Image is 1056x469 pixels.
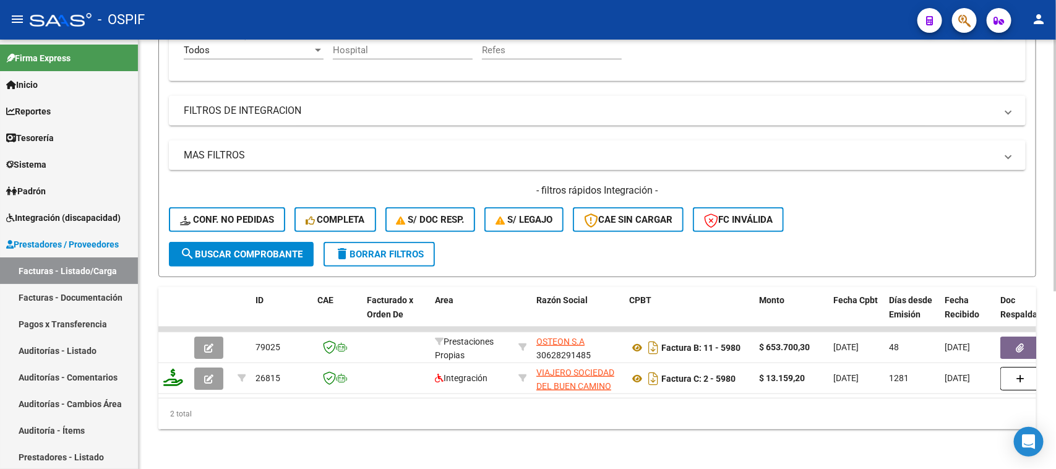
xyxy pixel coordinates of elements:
span: Integración (discapacidad) [6,211,121,225]
span: Sistema [6,158,46,171]
span: Tesorería [6,131,54,145]
span: S/ Doc Resp. [397,214,465,225]
i: Descargar documento [645,338,661,358]
span: Padrón [6,184,46,198]
span: - OSPIF [98,6,145,33]
span: FC Inválida [704,214,773,225]
span: Completa [306,214,365,225]
button: FC Inválida [693,207,784,232]
span: S/ legajo [496,214,552,225]
button: Conf. no pedidas [169,207,285,232]
datatable-header-cell: Area [430,287,513,342]
strong: Factura C: 2 - 5980 [661,374,736,384]
mat-panel-title: FILTROS DE INTEGRACION [184,104,996,118]
mat-icon: menu [10,12,25,27]
div: 30714136905 [536,366,619,392]
datatable-header-cell: CPBT [624,287,754,342]
mat-expansion-panel-header: MAS FILTROS [169,140,1026,170]
span: [DATE] [833,373,859,383]
span: Borrar Filtros [335,249,424,260]
datatable-header-cell: Fecha Recibido [940,287,995,342]
mat-icon: search [180,246,195,261]
datatable-header-cell: ID [251,287,312,342]
button: CAE SIN CARGAR [573,207,684,232]
span: 48 [889,342,899,352]
div: 30628291485 [536,335,619,361]
span: Area [435,295,453,305]
span: Razón Social [536,295,588,305]
span: Firma Express [6,51,71,65]
span: 79025 [255,342,280,352]
span: Monto [759,295,784,305]
span: [DATE] [945,373,970,383]
mat-panel-title: MAS FILTROS [184,148,996,162]
span: Conf. no pedidas [180,214,274,225]
div: 2 total [158,398,1036,429]
button: Buscar Comprobante [169,242,314,267]
span: Fecha Cpbt [833,295,878,305]
strong: $ 653.700,30 [759,342,810,352]
span: CPBT [629,295,651,305]
datatable-header-cell: Facturado x Orden De [362,287,430,342]
strong: $ 13.159,20 [759,373,805,383]
strong: Factura B: 11 - 5980 [661,343,740,353]
span: Días desde Emisión [889,295,932,319]
span: Integración [435,373,487,383]
datatable-header-cell: CAE [312,287,362,342]
span: Fecha Recibido [945,295,979,319]
button: Borrar Filtros [324,242,435,267]
span: CAE [317,295,333,305]
span: CAE SIN CARGAR [584,214,672,225]
span: ID [255,295,264,305]
span: VIAJERO SOCIEDAD DEL BUEN CAMINO S.A. [536,368,614,406]
span: Inicio [6,78,38,92]
button: Completa [294,207,376,232]
i: Descargar documento [645,369,661,389]
mat-icon: delete [335,246,350,261]
mat-expansion-panel-header: FILTROS DE INTEGRACION [169,96,1026,126]
datatable-header-cell: Días desde Emisión [884,287,940,342]
span: Prestadores / Proveedores [6,238,119,251]
span: 26815 [255,373,280,383]
span: Prestaciones Propias [435,337,494,361]
datatable-header-cell: Fecha Cpbt [828,287,884,342]
span: OSTEON S.A [536,337,585,346]
button: S/ Doc Resp. [385,207,476,232]
mat-icon: person [1031,12,1046,27]
span: Reportes [6,105,51,118]
span: Facturado x Orden De [367,295,413,319]
span: Doc Respaldatoria [1000,295,1056,319]
span: Todos [184,45,210,56]
span: Buscar Comprobante [180,249,303,260]
datatable-header-cell: Razón Social [531,287,624,342]
span: [DATE] [945,342,970,352]
button: S/ legajo [484,207,564,232]
datatable-header-cell: Monto [754,287,828,342]
h4: - filtros rápidos Integración - [169,184,1026,197]
span: [DATE] [833,342,859,352]
span: 1281 [889,373,909,383]
div: Open Intercom Messenger [1014,427,1044,457]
